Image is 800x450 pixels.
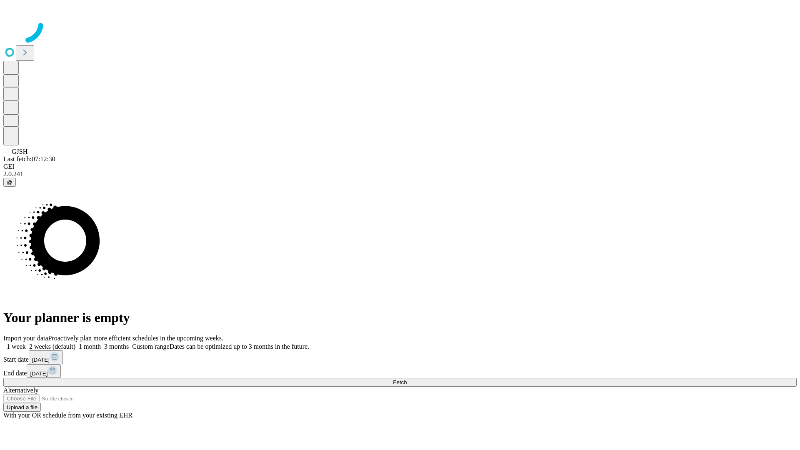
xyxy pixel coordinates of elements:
[30,370,47,377] span: [DATE]
[3,163,797,170] div: GEI
[12,148,27,155] span: GJSH
[27,364,61,378] button: [DATE]
[3,335,48,342] span: Import your data
[3,170,797,178] div: 2.0.241
[32,357,50,363] span: [DATE]
[3,178,16,187] button: @
[29,350,63,364] button: [DATE]
[3,403,41,412] button: Upload a file
[104,343,129,350] span: 3 months
[3,310,797,325] h1: Your planner is empty
[132,343,169,350] span: Custom range
[3,155,55,162] span: Last fetch: 07:12:30
[29,343,75,350] span: 2 weeks (default)
[170,343,309,350] span: Dates can be optimized up to 3 months in the future.
[79,343,101,350] span: 1 month
[3,350,797,364] div: Start date
[7,179,12,185] span: @
[393,379,407,385] span: Fetch
[3,378,797,387] button: Fetch
[3,412,132,419] span: With your OR schedule from your existing EHR
[7,343,26,350] span: 1 week
[48,335,223,342] span: Proactively plan more efficient schedules in the upcoming weeks.
[3,387,38,394] span: Alternatively
[3,364,797,378] div: End date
